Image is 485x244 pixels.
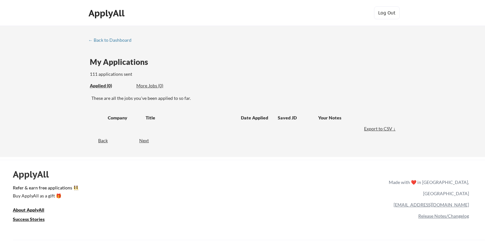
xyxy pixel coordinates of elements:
div: Date Applied [241,115,269,121]
div: Buy ApplyAll as a gift 🎁 [13,194,77,198]
div: My Applications [90,58,153,66]
a: Refer & earn free applications 👯‍♀️ [13,186,255,192]
div: Back [88,137,108,144]
div: ApplyAll [89,8,126,19]
div: ApplyAll [13,169,56,180]
div: 111 applications sent [90,71,214,77]
div: Company [108,115,140,121]
div: More Jobs (0) [136,83,183,89]
a: Buy ApplyAll as a gift 🎁 [13,192,77,200]
a: [EMAIL_ADDRESS][DOMAIN_NAME] [394,202,469,207]
div: These are job applications we think you'd be a good fit for, but couldn't apply you to automatica... [136,83,183,89]
div: Export to CSV ↓ [364,126,397,132]
a: Success Stories [13,216,53,224]
div: Applied (0) [90,83,132,89]
div: Saved JD [278,112,318,123]
a: Release Notes/Changelog [418,213,469,219]
a: About ApplyAll [13,206,53,214]
u: Success Stories [13,216,45,222]
div: These are all the jobs you've been applied to so far. [90,83,132,89]
button: Log Out [374,6,400,19]
div: ← Back to Dashboard [88,38,136,42]
div: Your Notes [318,115,391,121]
u: About ApplyAll [13,207,44,213]
a: ← Back to Dashboard [88,38,136,44]
div: Made with ❤️ in [GEOGRAPHIC_DATA], [GEOGRAPHIC_DATA] [386,177,469,199]
div: Next [139,137,156,144]
div: Title [146,115,235,121]
div: These are all the jobs you've been applied to so far. [91,95,397,101]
